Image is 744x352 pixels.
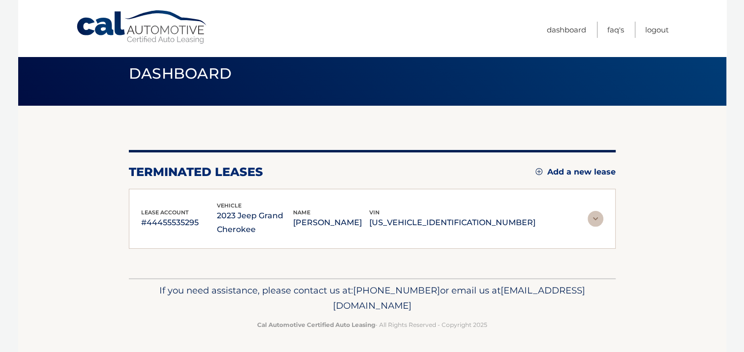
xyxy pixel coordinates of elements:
p: [US_VEHICLE_IDENTIFICATION_NUMBER] [369,216,536,230]
img: accordion-rest.svg [588,211,603,227]
p: 2023 Jeep Grand Cherokee [217,209,293,236]
a: Cal Automotive [76,10,208,45]
img: add.svg [536,168,542,175]
span: vehicle [217,202,241,209]
span: vin [369,209,380,216]
span: Dashboard [129,64,232,83]
h2: terminated leases [129,165,263,179]
a: Add a new lease [536,167,616,177]
span: name [293,209,310,216]
a: FAQ's [607,22,624,38]
span: lease account [141,209,189,216]
p: [PERSON_NAME] [293,216,369,230]
span: [PHONE_NUMBER] [353,285,440,296]
p: If you need assistance, please contact us at: or email us at [135,283,609,314]
a: Logout [645,22,669,38]
a: Dashboard [547,22,586,38]
strong: Cal Automotive Certified Auto Leasing [257,321,375,328]
p: - All Rights Reserved - Copyright 2025 [135,320,609,330]
p: #44455535295 [141,216,217,230]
